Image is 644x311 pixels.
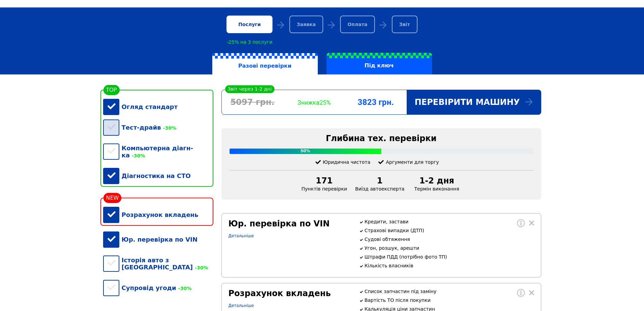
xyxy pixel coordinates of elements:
span: -30% [161,125,176,131]
div: Пунктів перевірки [297,176,351,192]
span: -30% [193,265,208,270]
div: Розрахунок вкладень [103,204,213,225]
p: Страхові випадки (ДТП) [364,228,534,233]
p: Кількість власників [364,263,534,268]
p: Угон, розшук, арешти [364,245,534,251]
div: Тест-драйв [103,117,213,138]
a: Детальніше [229,303,254,308]
div: Юр. перевірка по VIN [103,229,213,250]
div: -25% на 3 послуги [226,39,272,45]
div: Юр. перевірка по VIN [229,219,351,228]
div: Заявка [289,16,323,33]
span: 25% [319,99,331,106]
div: Звіт [392,16,418,33]
div: Виїзд автоексперта [351,176,409,192]
a: Детальніше [229,234,254,238]
span: -30% [130,153,145,158]
label: Разові перевірки [212,53,318,75]
div: 50% [230,149,381,154]
div: Компьютерна діагн-ка [103,138,213,165]
div: Оплата [340,16,375,33]
div: 5097 грн. [222,97,283,107]
div: Розрахунок вкладень [229,289,351,298]
div: Супровід угоди [103,277,213,298]
div: Юридична чистота [315,159,379,165]
p: Штрафи ПДД (потрібно фото ТП) [364,254,534,260]
div: Глибина тех. перевірки [230,134,533,143]
div: 3823 грн. [345,97,406,107]
div: Аргументи для торгу [378,159,447,165]
div: 1 [355,176,405,185]
a: Під ключ [322,53,436,74]
p: Кредити, застави [364,219,534,224]
div: Термін виконання [408,176,465,192]
p: Судові обтяження [364,237,534,242]
div: 171 [302,176,347,185]
div: Знижка [283,99,345,106]
p: Вартість ТО після покупки [364,297,534,303]
p: Список запчастин під заміну [364,289,534,294]
div: Перевірити машину [407,90,541,114]
div: Історія авто з [GEOGRAPHIC_DATA] [103,250,213,277]
div: 1-2 дня [412,176,461,185]
span: -30% [176,286,191,291]
div: Діагностика на СТО [103,165,213,186]
label: Під ключ [327,53,432,74]
div: Огляд стандарт [103,96,213,117]
div: Послуги [226,16,272,33]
